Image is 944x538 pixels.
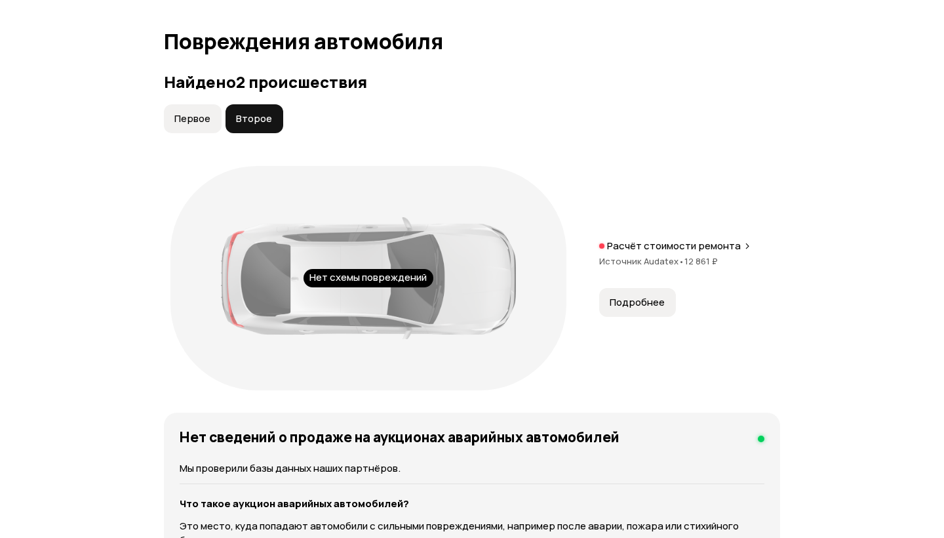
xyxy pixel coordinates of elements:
span: Второе [236,112,272,125]
button: Подробнее [599,288,676,317]
button: Первое [164,104,222,133]
span: 12 861 ₽ [684,255,718,267]
h3: Найдено 2 происшествия [164,73,780,91]
span: Подробнее [610,296,665,309]
div: Нет схемы повреждений [304,269,433,287]
strong: Что такое аукцион аварийных автомобилей? [180,497,409,510]
h1: Повреждения автомобиля [164,30,780,53]
span: Первое [174,112,210,125]
span: Источник Audatex [599,255,684,267]
span: • [678,255,684,267]
h4: Нет сведений о продаже на аукционах аварийных автомобилей [180,428,619,445]
button: Второе [226,104,283,133]
p: Мы проверили базы данных наших партнёров. [180,461,764,476]
p: Расчёт стоимости ремонта [607,239,741,253]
